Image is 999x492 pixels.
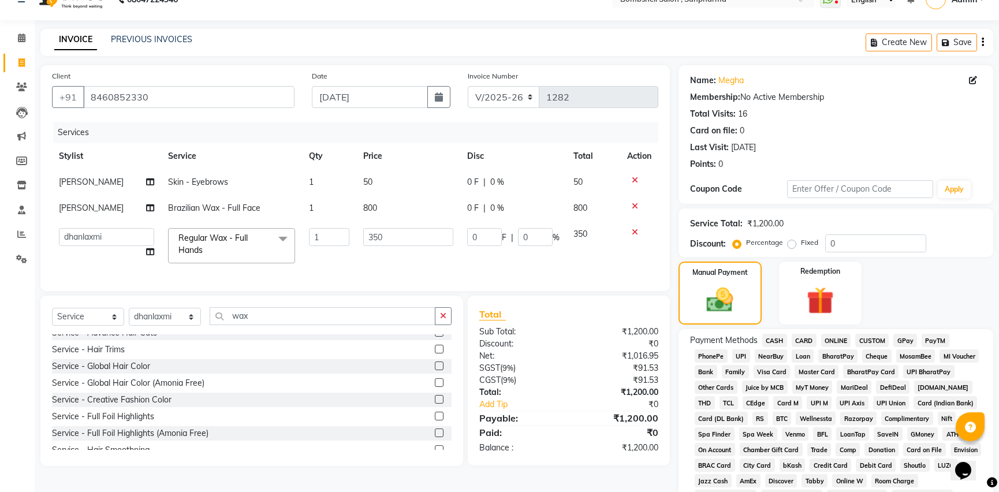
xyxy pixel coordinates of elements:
input: Search by Name/Mobile/Email/Code [83,86,295,108]
span: Tabby [802,474,827,487]
span: 350 [573,229,587,239]
div: ₹0 [585,398,667,411]
span: 0 % [490,176,504,188]
span: 9% [502,363,513,372]
span: Loan [792,349,814,363]
div: Total: [471,386,569,398]
span: CGST [479,375,501,385]
label: Percentage [746,237,783,248]
span: 0 F [467,176,479,188]
span: UPI M [807,396,832,409]
span: MariDeal [837,381,871,394]
span: LoanTap [836,427,869,441]
span: GPay [893,334,917,347]
th: Stylist [52,143,161,169]
span: RS [752,412,768,425]
span: NearBuy [755,349,788,363]
div: ₹0 [569,426,667,439]
div: 0 [740,125,744,137]
div: Service - Global Hair Color (Amonia Free) [52,377,204,389]
div: Service - Hair Trims [52,344,125,356]
span: Venmo [782,427,809,441]
span: [DOMAIN_NAME] [914,381,972,394]
span: Cheque [862,349,892,363]
th: Price [356,143,460,169]
span: Debit Card [856,459,896,472]
div: Services [53,122,667,143]
div: Paid: [471,426,569,439]
div: ₹91.53 [569,362,667,374]
span: SaveIN [874,427,903,441]
span: 9% [503,375,514,385]
input: Enter Offer / Coupon Code [787,180,933,198]
div: Service - Full Foil Highlights [52,411,154,423]
span: Jazz Cash [695,474,732,487]
a: x [203,245,208,255]
span: Bank [695,365,717,378]
span: TCL [720,396,738,409]
div: 0 [718,158,723,170]
div: ₹1,200.00 [569,386,667,398]
span: Skin - Eyebrows [168,177,228,187]
span: F [502,232,506,244]
div: ₹1,200.00 [569,326,667,338]
span: 50 [363,177,372,187]
div: Payable: [471,411,569,425]
div: Points: [690,158,716,170]
span: Wellnessta [796,412,836,425]
input: Search or Scan [210,307,435,325]
th: Service [161,143,302,169]
span: AmEx [736,474,761,487]
span: CARD [792,334,817,347]
span: Family [722,365,749,378]
span: ATH Movil [942,427,979,441]
div: Discount: [690,238,726,250]
div: [DATE] [731,141,756,154]
span: MyT Money [792,381,833,394]
a: PREVIOUS INVOICES [111,34,192,44]
span: Chamber Gift Card [740,443,803,456]
a: Megha [718,74,744,87]
span: Spa Finder [695,427,735,441]
span: Juice by MCB [742,381,788,394]
span: Shoutlo [900,459,930,472]
span: Card (DL Bank) [695,412,748,425]
button: Apply [938,181,971,198]
span: % [553,232,560,244]
th: Disc [460,143,566,169]
span: BharatPay [818,349,858,363]
span: Brazilian Wax - Full Face [168,203,260,213]
span: [PERSON_NAME] [59,177,124,187]
span: | [483,202,486,214]
span: CUSTOM [855,334,889,347]
span: UPI BharatPay [903,365,955,378]
label: Manual Payment [692,267,748,278]
span: Nift [938,412,956,425]
span: 800 [363,203,377,213]
div: ₹1,200.00 [747,218,784,230]
span: Payment Methods [690,334,758,346]
div: Service Total: [690,218,743,230]
span: UPI Axis [836,396,868,409]
div: No Active Membership [690,91,982,103]
div: Service - Hair Smoothning [52,444,150,456]
div: Membership: [690,91,740,103]
div: Service - Creative Fashion Color [52,394,172,406]
div: ( ) [471,362,569,374]
span: BFL [813,427,832,441]
img: _gift.svg [798,284,843,318]
span: 50 [573,177,583,187]
span: Card M [773,396,802,409]
div: Discount: [471,338,569,350]
div: Service - Global Hair Color [52,360,150,372]
th: Action [620,143,658,169]
span: GMoney [907,427,938,441]
span: Trade [807,443,832,456]
span: | [483,176,486,188]
th: Qty [302,143,357,169]
span: [PERSON_NAME] [59,203,124,213]
span: 1 [309,203,314,213]
span: Discover [765,474,797,487]
span: UPI [732,349,750,363]
span: Other Cards [695,381,737,394]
